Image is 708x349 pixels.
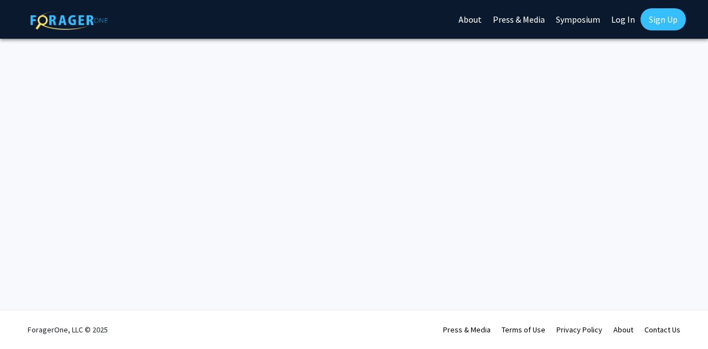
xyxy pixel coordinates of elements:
a: Press & Media [443,325,491,335]
img: ForagerOne Logo [30,11,108,30]
a: Sign Up [641,8,686,30]
a: Privacy Policy [556,325,602,335]
a: About [613,325,633,335]
div: ForagerOne, LLC © 2025 [28,310,108,349]
a: Contact Us [644,325,680,335]
a: Terms of Use [502,325,545,335]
